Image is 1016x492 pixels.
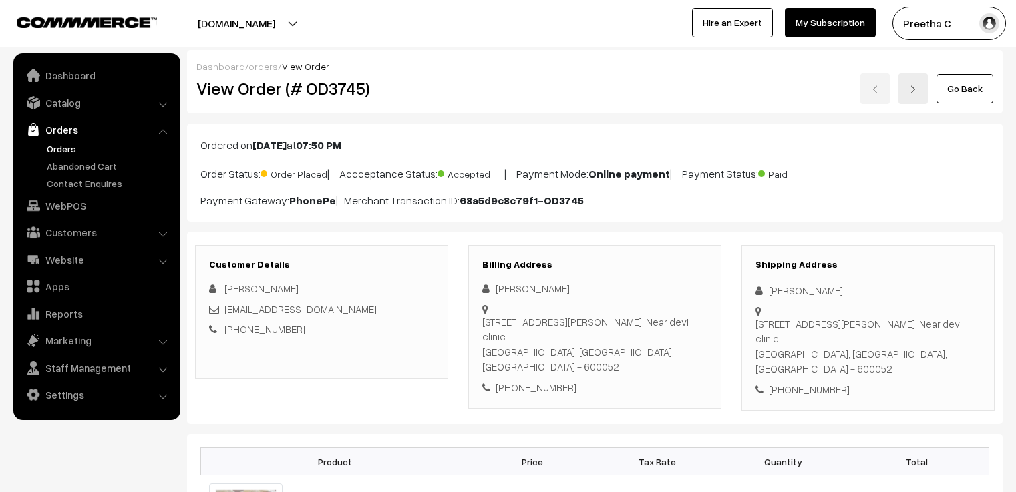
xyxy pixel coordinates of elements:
span: [PERSON_NAME] [224,282,299,294]
span: Paid [758,164,825,181]
span: Accepted [438,164,504,181]
a: orders [248,61,278,72]
div: [STREET_ADDRESS][PERSON_NAME], Near devi clinic [GEOGRAPHIC_DATA], [GEOGRAPHIC_DATA], [GEOGRAPHIC... [755,316,981,377]
h2: View Order (# OD3745) [196,78,449,99]
b: 68a5d9c8c79f1-OD3745 [460,194,584,207]
a: Reports [17,302,176,326]
a: Dashboard [196,61,245,72]
div: [STREET_ADDRESS][PERSON_NAME], Near devi clinic [GEOGRAPHIC_DATA], [GEOGRAPHIC_DATA], [GEOGRAPHIC... [482,314,707,375]
th: Tax Rate [595,448,720,475]
a: [EMAIL_ADDRESS][DOMAIN_NAME] [224,303,377,315]
div: [PERSON_NAME] [482,281,707,296]
a: WebPOS [17,194,176,218]
a: Go Back [937,74,993,103]
img: COMMMERCE [17,17,157,27]
a: Catalog [17,91,176,115]
b: 07:50 PM [296,138,341,152]
a: Marketing [17,328,176,352]
b: PhonePe [289,194,336,207]
p: Ordered on at [200,137,989,153]
a: Settings [17,383,176,407]
p: Order Status: | Accceptance Status: | Payment Mode: | Payment Status: [200,164,989,182]
h3: Shipping Address [755,259,981,270]
div: [PHONE_NUMBER] [755,382,981,397]
b: [DATE] [252,138,287,152]
span: Order Placed [261,164,327,181]
a: Customers [17,220,176,244]
a: My Subscription [785,8,876,37]
img: right-arrow.png [909,85,917,93]
h3: Billing Address [482,259,707,270]
th: Price [470,448,595,475]
a: Orders [17,117,176,142]
button: Preetha C [892,7,1006,40]
a: Dashboard [17,63,176,87]
a: Contact Enquires [43,176,176,190]
p: Payment Gateway: | Merchant Transaction ID: [200,192,989,208]
th: Total [846,448,989,475]
a: Website [17,248,176,272]
th: Product [201,448,470,475]
a: [PHONE_NUMBER] [224,323,305,335]
a: Hire an Expert [692,8,773,37]
div: [PHONE_NUMBER] [482,380,707,395]
div: / / [196,59,993,73]
h3: Customer Details [209,259,434,270]
div: [PERSON_NAME] [755,283,981,298]
button: [DOMAIN_NAME] [151,7,322,40]
a: Abandoned Cart [43,159,176,173]
span: View Order [282,61,329,72]
a: Staff Management [17,356,176,380]
th: Quantity [720,448,846,475]
a: Apps [17,274,176,298]
a: Orders [43,142,176,156]
a: COMMMERCE [17,13,134,29]
b: Online payment [588,167,670,180]
img: user [979,13,999,33]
